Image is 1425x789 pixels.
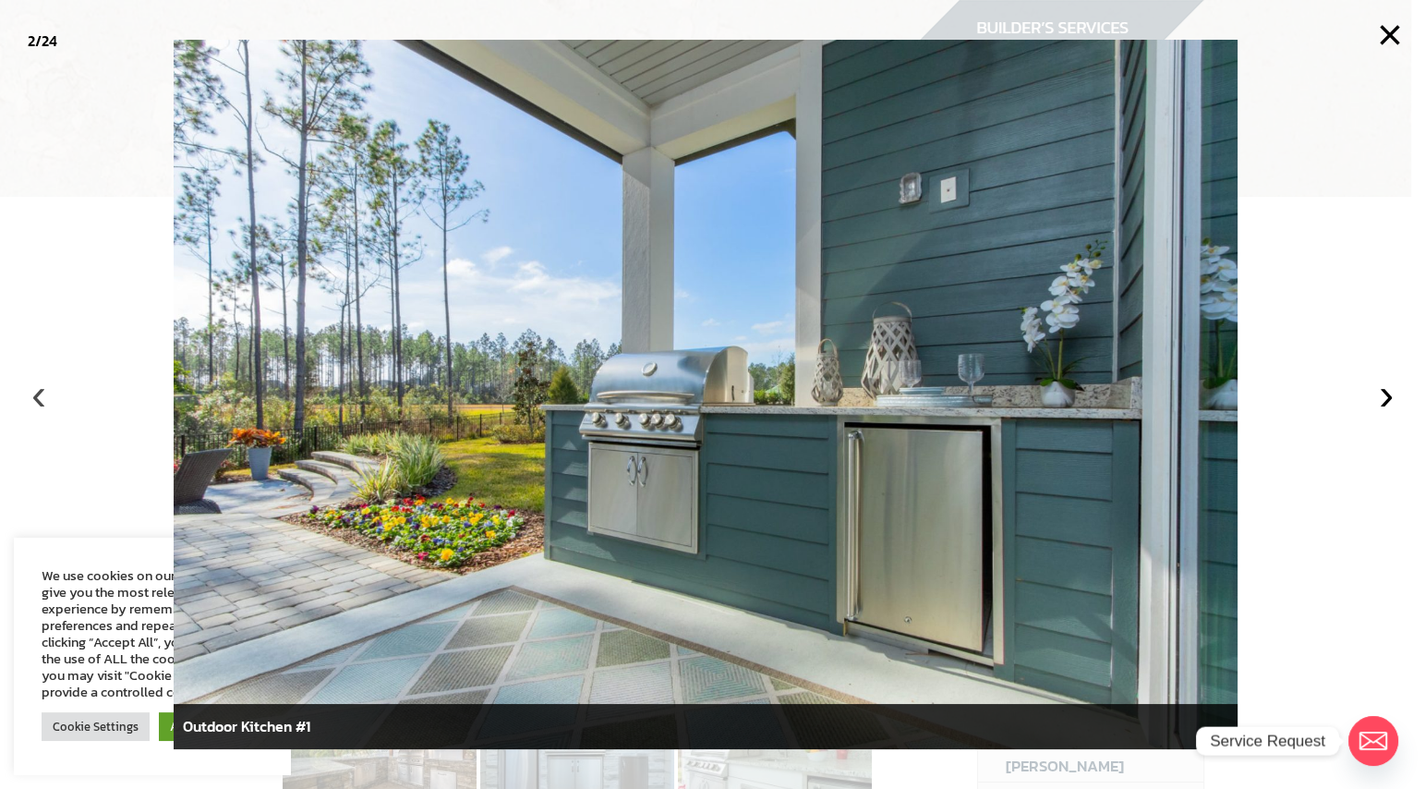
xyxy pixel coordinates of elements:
span: 2 [28,30,35,52]
div: Outdoor Kitchen #1 [174,704,1238,749]
a: Cookie Settings [42,712,150,741]
span: 24 [42,30,57,52]
button: ‹ [18,374,59,415]
a: Accept All [159,712,235,741]
div: We use cookies on our website to give you the most relevant experience by remembering your prefer... [42,567,263,700]
a: Email [1348,716,1398,766]
button: › [1366,374,1407,415]
img: MG_0236-scaled.jpg [174,40,1238,750]
button: × [1370,15,1410,55]
div: / [28,28,57,55]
